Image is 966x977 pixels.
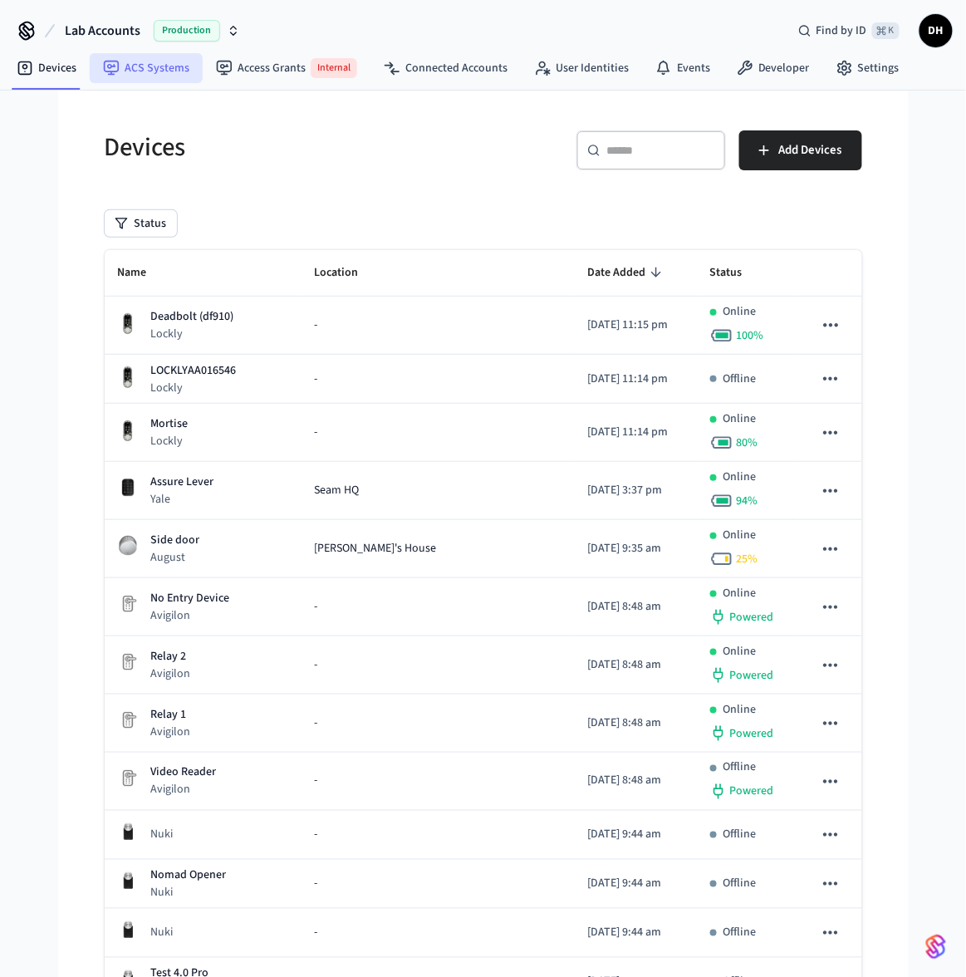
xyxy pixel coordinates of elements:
p: Lockly [151,380,237,396]
p: No Entry Device [151,590,230,607]
p: Online [723,527,757,544]
p: Avigilon [151,724,191,740]
span: Powered [730,667,774,684]
span: Status [710,260,764,286]
img: Yale Smart Lock [118,478,138,498]
img: SeamLogoGradient.69752ec5.svg [926,934,946,960]
p: [DATE] 11:15 pm [587,317,683,334]
a: Events [642,53,723,83]
span: Date Added [587,260,667,286]
p: Yale [151,491,214,508]
span: DH [921,16,951,46]
img: Nuki Smart Lock 3.0 Pro Black, Front [118,871,138,891]
span: Lab Accounts [65,21,140,41]
p: [DATE] 3:37 pm [587,482,683,499]
div: Find by ID⌘ K [785,16,913,46]
span: 80 % [737,434,758,451]
p: Online [723,410,757,428]
a: Settings [823,53,913,83]
span: - [314,925,317,942]
span: Powered [730,609,774,626]
p: Lockly [151,326,234,342]
span: - [314,827,317,844]
a: ACS Systems [90,53,203,83]
span: - [314,371,317,388]
span: Powered [730,725,774,742]
p: August [151,549,200,566]
p: Avigilon [151,607,230,624]
p: [DATE] 8:48 am [587,598,683,616]
span: - [314,424,317,441]
p: Offline [723,759,757,777]
img: Nuki Smart Lock 3.0 Pro Black, Front [118,920,138,940]
p: Online [723,303,757,321]
img: Lockly Vision Lock, Front [118,420,138,444]
p: Online [723,643,757,660]
span: - [314,317,317,334]
img: Placeholder Lock Image [118,594,138,614]
p: Nomad Opener [151,867,227,885]
p: Video Reader [151,764,217,782]
p: Offline [723,827,757,844]
p: Lockly [151,433,189,449]
a: Connected Accounts [370,53,521,83]
span: - [314,656,317,674]
p: Offline [723,876,757,893]
p: [DATE] 9:44 am [587,827,683,844]
p: Online [723,585,757,602]
p: Relay 1 [151,706,191,724]
span: Location [314,260,380,286]
a: Devices [3,53,90,83]
p: [DATE] 9:44 am [587,876,683,893]
p: Online [723,701,757,719]
p: Nuki [151,827,174,843]
img: Lockly Vision Lock, Front [118,366,138,390]
p: Nuki [151,925,174,941]
span: Internal [311,58,357,78]
span: 25 % [737,551,758,567]
span: - [314,714,317,732]
img: Placeholder Lock Image [118,652,138,672]
p: [DATE] 9:35 am [587,540,683,557]
span: - [314,598,317,616]
span: Find by ID [816,22,867,39]
p: Offline [723,371,757,388]
span: 100 % [737,327,764,344]
button: Status [105,210,177,237]
p: Side door [151,532,200,549]
p: Assure Lever [151,474,214,491]
img: August Smart Lock (AUG-SL03-C02-S03) [118,536,138,556]
img: Placeholder Lock Image [118,768,138,788]
img: Lockly Vision Lock, Front [118,312,138,336]
a: Developer [723,53,823,83]
p: Relay 2 [151,648,191,665]
span: [PERSON_NAME]'s House [314,540,436,557]
img: Placeholder Lock Image [118,710,138,730]
span: Add Devices [779,140,842,161]
p: [DATE] 8:48 am [587,656,683,674]
p: Deadbolt (df910) [151,308,234,326]
p: LOCKLYAA016546 [151,362,237,380]
span: - [314,876,317,893]
a: Access GrantsInternal [203,52,370,85]
span: Seam HQ [314,482,359,499]
p: [DATE] 11:14 pm [587,424,683,441]
button: Add Devices [739,130,862,170]
p: Mortise [151,415,189,433]
a: User Identities [521,53,642,83]
span: Name [118,260,169,286]
span: Powered [730,783,774,800]
span: 94 % [737,493,758,509]
h5: Devices [105,130,473,164]
p: Online [723,469,757,486]
p: Nuki [151,885,227,901]
p: Offline [723,925,757,942]
p: [DATE] 8:48 am [587,773,683,790]
p: [DATE] 11:14 pm [587,371,683,388]
button: DH [919,14,953,47]
span: ⌘ K [872,22,900,39]
span: - [314,773,317,790]
p: [DATE] 9:44 am [587,925,683,942]
p: [DATE] 8:48 am [587,714,683,732]
p: Avigilon [151,782,217,798]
